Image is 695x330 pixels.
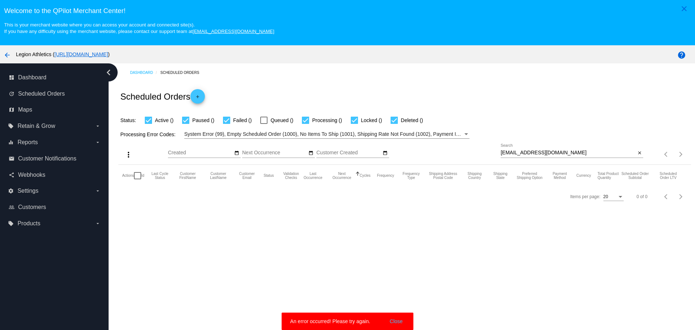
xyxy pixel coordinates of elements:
[9,204,14,210] i: people_outline
[603,195,624,200] mat-select: Items per page:
[377,174,394,178] button: Change sorting for Frequency
[18,106,32,113] span: Maps
[401,116,423,125] span: Deleted ()
[401,172,422,180] button: Change sorting for FrequencyType
[3,51,12,59] mat-icon: arrow_back
[18,204,46,210] span: Customers
[151,172,169,180] button: Change sorting for LastProcessingCycleId
[155,116,173,125] span: Active ()
[8,123,14,129] i: local_offer
[290,318,405,325] simple-snack-bar: An error occurred! Please try again.
[316,150,382,156] input: Customer Created
[237,172,257,180] button: Change sorting for CustomerEmail
[120,117,136,123] span: Status:
[9,169,101,181] a: share Webhooks
[18,91,65,97] span: Scheduled Orders
[141,174,144,178] button: Change sorting for Id
[160,67,206,78] a: Scheduled Orders
[550,172,570,180] button: Change sorting for PaymentMethod.Type
[16,51,110,57] span: Legion Athletics ( )
[95,221,101,226] i: arrow_drop_down
[55,51,108,57] a: [URL][DOMAIN_NAME]
[302,172,324,180] button: Change sorting for LastOccurrenceUtc
[9,104,101,116] a: map Maps
[120,89,205,104] h2: Scheduled Orders
[570,194,600,199] div: Items per page:
[312,116,342,125] span: Processing ()
[388,318,405,325] button: Close
[9,88,101,100] a: update Scheduled Orders
[9,75,14,80] i: dashboard
[598,165,621,187] mat-header-cell: Total Product Quantity
[9,107,14,113] i: map
[308,150,313,156] mat-icon: date_range
[674,189,688,204] button: Next page
[680,4,688,13] mat-icon: close
[9,153,101,164] a: email Customer Notifications
[233,116,252,125] span: Failed ()
[17,139,38,146] span: Reports
[501,150,636,156] input: Search
[124,150,133,159] mat-icon: more_vert
[576,174,591,178] button: Change sorting for CurrencyIso
[17,220,40,227] span: Products
[659,147,674,162] button: Previous page
[18,74,46,81] span: Dashboard
[330,172,353,180] button: Change sorting for NextOccurrenceUtc
[603,194,608,199] span: 20
[120,131,176,137] span: Processing Error Codes:
[360,174,371,178] button: Change sorting for Cycles
[264,174,274,178] button: Change sorting for Status
[636,149,643,157] button: Clear
[95,188,101,194] i: arrow_drop_down
[184,130,469,139] mat-select: Filter by Processing Error Codes
[18,155,76,162] span: Customer Notifications
[637,194,648,199] div: 0 of 0
[193,94,202,103] mat-icon: add
[428,172,458,180] button: Change sorting for ShippingPostcode
[637,150,642,156] mat-icon: close
[9,156,14,162] i: email
[9,91,14,97] i: update
[103,67,114,78] i: chevron_left
[176,172,200,180] button: Change sorting for CustomerFirstName
[621,172,649,180] button: Change sorting for Subtotal
[8,188,14,194] i: settings
[95,123,101,129] i: arrow_drop_down
[280,165,302,187] mat-header-cell: Validation Checks
[464,172,485,180] button: Change sorting for ShippingCountry
[9,72,101,83] a: dashboard Dashboard
[242,150,307,156] input: Next Occurrence
[8,221,14,226] i: local_offer
[192,116,214,125] span: Paused ()
[193,29,274,34] a: [EMAIL_ADDRESS][DOMAIN_NAME]
[516,172,543,180] button: Change sorting for PreferredShippingOption
[130,67,160,78] a: Dashboard
[383,150,388,156] mat-icon: date_range
[234,150,239,156] mat-icon: date_range
[4,22,274,34] small: This is your merchant website where you can access your account and connected site(s). If you hav...
[168,150,233,156] input: Created
[270,116,293,125] span: Queued ()
[8,139,14,145] i: equalizer
[122,165,134,187] mat-header-cell: Actions
[9,172,14,178] i: share
[677,51,686,59] mat-icon: help
[491,172,510,180] button: Change sorting for ShippingState
[656,172,681,180] button: Change sorting for LifetimeValue
[206,172,230,180] button: Change sorting for CustomerLastName
[17,188,38,194] span: Settings
[361,116,382,125] span: Locked ()
[659,189,674,204] button: Previous page
[95,139,101,145] i: arrow_drop_down
[18,172,45,178] span: Webhooks
[9,201,101,213] a: people_outline Customers
[17,123,55,129] span: Retain & Grow
[4,7,691,15] h3: Welcome to the QPilot Merchant Center!
[674,147,688,162] button: Next page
